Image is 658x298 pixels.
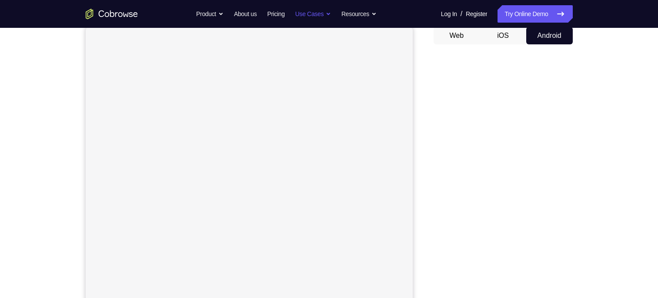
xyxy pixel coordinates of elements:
button: Android [526,27,573,44]
a: Register [466,5,487,23]
a: Try Online Demo [498,5,572,23]
button: Resources [341,5,377,23]
button: Use Cases [295,5,331,23]
span: / [461,9,462,19]
button: iOS [480,27,526,44]
a: Go to the home page [86,9,138,19]
a: About us [234,5,257,23]
a: Log In [441,5,457,23]
a: Pricing [267,5,284,23]
button: Web [434,27,480,44]
button: Product [196,5,224,23]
